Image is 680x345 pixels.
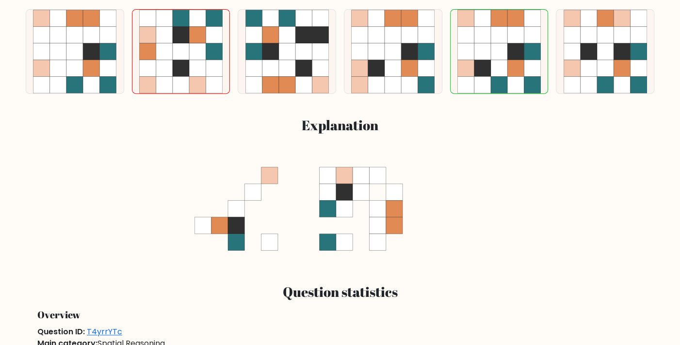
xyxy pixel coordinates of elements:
[37,326,85,337] span: Question ID:
[37,308,81,321] span: Overview
[87,326,122,337] a: T4yrrYTc
[37,284,643,300] h3: Question statistics
[32,117,648,134] h3: Explanation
